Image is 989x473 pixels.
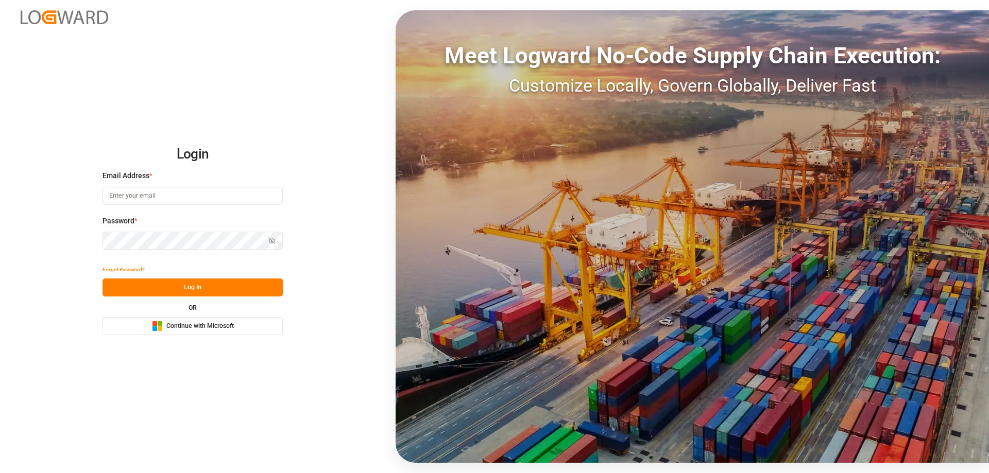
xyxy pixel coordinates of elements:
[103,317,283,335] button: Continue with Microsoft
[103,187,283,205] input: Enter your email
[103,278,283,296] button: Log In
[396,73,989,99] div: Customize Locally, Govern Globally, Deliver Fast
[103,216,134,226] span: Password
[103,170,149,181] span: Email Address
[189,305,197,311] small: OR
[103,260,145,278] button: Forgot Password?
[103,138,283,171] h2: Login
[396,39,989,73] div: Meet Logward No-Code Supply Chain Execution:
[166,322,234,331] span: Continue with Microsoft
[21,10,108,24] img: Logward_new_orange.png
